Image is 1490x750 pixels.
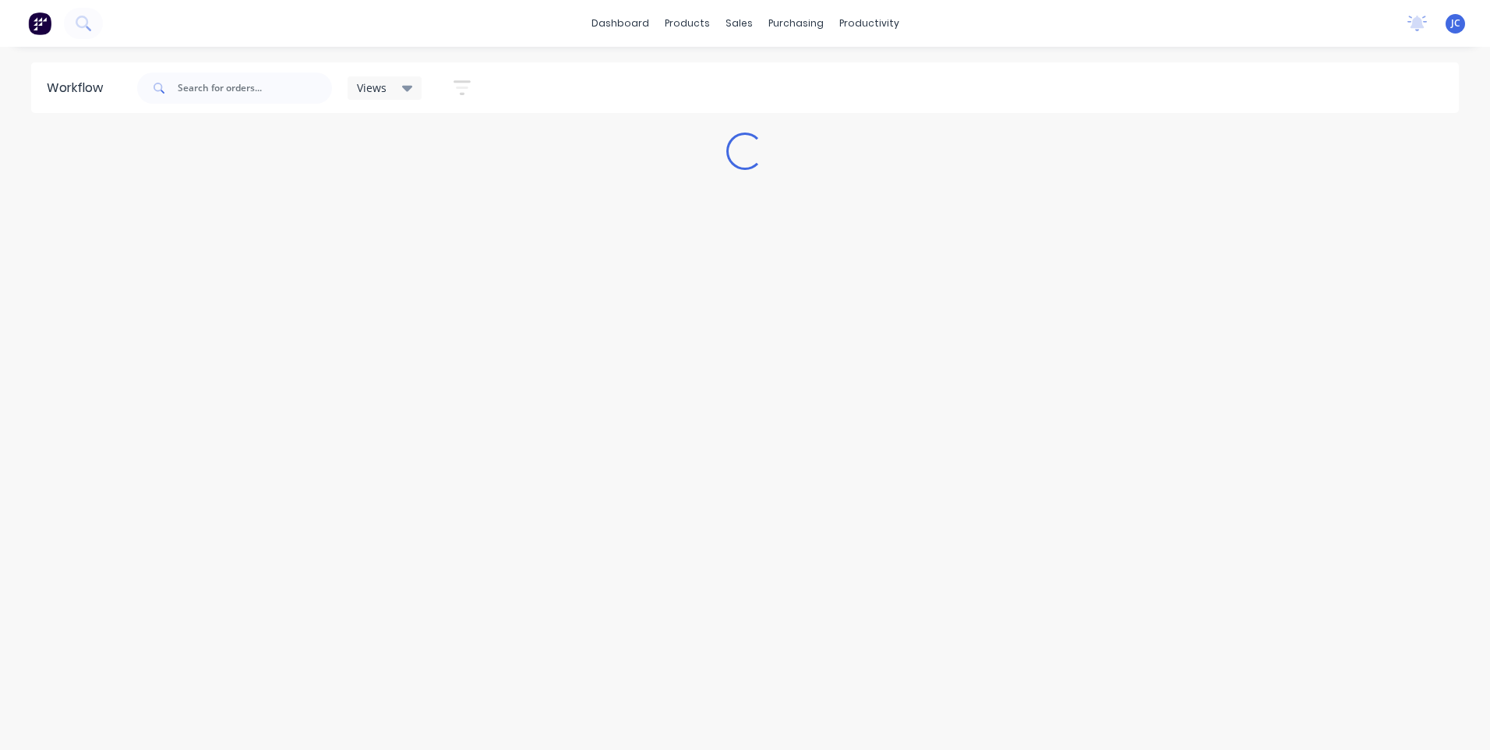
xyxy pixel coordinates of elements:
[832,12,907,35] div: productivity
[178,73,332,104] input: Search for orders...
[1451,16,1460,30] span: JC
[761,12,832,35] div: purchasing
[28,12,51,35] img: Factory
[657,12,718,35] div: products
[584,12,657,35] a: dashboard
[718,12,761,35] div: sales
[357,80,387,96] span: Views
[47,79,111,97] div: Workflow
